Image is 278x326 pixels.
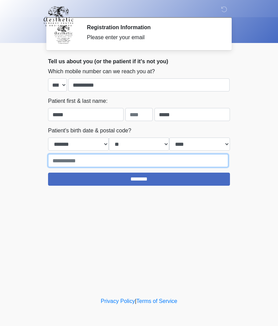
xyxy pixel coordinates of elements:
label: Which mobile number can we reach you at? [48,67,155,76]
h2: Tell us about you (or the patient if it's not you) [48,58,230,65]
a: Privacy Policy [101,298,135,304]
label: Patient's birth date & postal code? [48,127,131,135]
img: Agent Avatar [53,24,74,45]
img: Aesthetic Surgery Centre, PLLC Logo [41,5,76,27]
label: Patient first & last name: [48,97,107,105]
div: Please enter your email [87,33,220,42]
a: | [135,298,136,304]
a: Terms of Service [136,298,177,304]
